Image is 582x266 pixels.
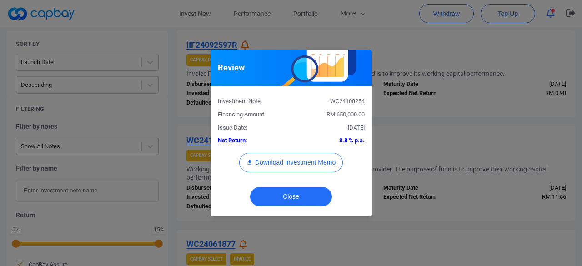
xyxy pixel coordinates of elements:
div: 8.8 % p.a. [291,136,371,146]
div: Issue Date: [211,123,291,133]
button: Close [250,187,332,206]
h5: Review [218,62,245,73]
div: WC24108254 [291,97,371,106]
span: RM 650,000.00 [326,111,365,118]
div: Net Return: [211,136,291,146]
div: Investment Note: [211,97,291,106]
button: Download Investment Memo [239,153,343,172]
div: Financing Amount: [211,110,291,120]
div: [DATE] [291,123,371,133]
